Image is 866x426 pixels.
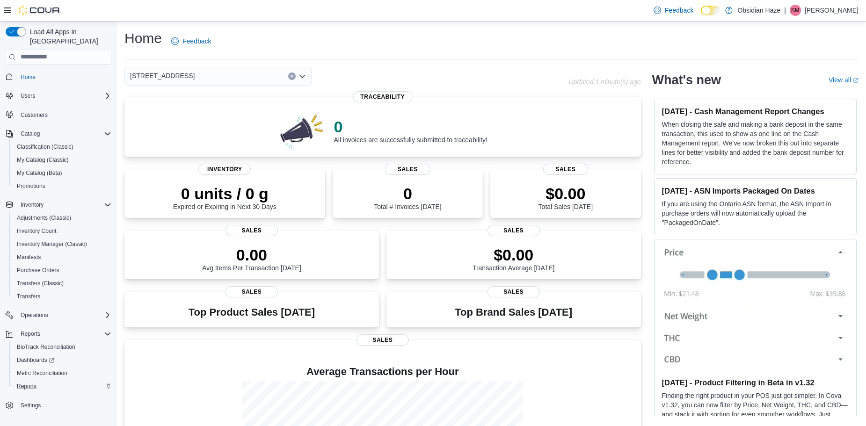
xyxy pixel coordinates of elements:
[829,76,859,84] a: View allExternal link
[13,278,67,289] a: Transfers (Classic)
[21,130,40,137] span: Catalog
[17,383,36,390] span: Reports
[21,330,40,338] span: Reports
[13,368,111,379] span: Metrc Reconciliation
[652,72,721,87] h2: What's new
[17,156,69,164] span: My Catalog (Classic)
[17,109,51,121] a: Customers
[455,307,572,318] h3: Top Brand Sales [DATE]
[17,199,47,210] button: Inventory
[17,90,111,101] span: Users
[13,252,44,263] a: Manifests
[791,5,800,16] span: SM
[21,111,48,119] span: Customers
[805,5,859,16] p: [PERSON_NAME]
[226,286,278,297] span: Sales
[790,5,801,16] div: Soledad Muro
[17,343,75,351] span: BioTrack Reconciliation
[13,141,77,152] a: Classification (Classic)
[2,198,115,211] button: Inventory
[17,293,40,300] span: Transfers
[17,227,57,235] span: Inventory Count
[26,27,111,46] span: Load All Apps in [GEOGRAPHIC_DATA]
[2,89,115,102] button: Users
[17,128,44,139] button: Catalog
[13,212,111,224] span: Adjustments (Classic)
[9,224,115,238] button: Inventory Count
[853,78,859,83] svg: External link
[17,128,111,139] span: Catalog
[13,354,111,366] span: Dashboards
[9,354,115,367] a: Dashboards
[17,253,41,261] span: Manifests
[17,267,59,274] span: Purchase Orders
[13,154,111,166] span: My Catalog (Classic)
[17,72,39,83] a: Home
[13,141,111,152] span: Classification (Classic)
[132,366,633,377] h4: Average Transactions per Hour
[9,211,115,224] button: Adjustments (Classic)
[17,143,73,151] span: Classification (Classic)
[130,70,195,81] span: [STREET_ADDRESS]
[13,354,58,366] a: Dashboards
[662,378,849,387] h3: [DATE] - Product Filtering in Beta in v1.32
[488,225,540,236] span: Sales
[17,310,111,321] span: Operations
[334,117,487,136] p: 0
[9,380,115,393] button: Reports
[9,238,115,251] button: Inventory Manager (Classic)
[13,154,73,166] a: My Catalog (Classic)
[13,265,111,276] span: Purchase Orders
[13,225,111,237] span: Inventory Count
[13,167,111,179] span: My Catalog (Beta)
[701,6,720,15] input: Dark Mode
[17,280,64,287] span: Transfers (Classic)
[13,341,79,353] a: BioTrack Reconciliation
[189,307,315,318] h3: Top Product Sales [DATE]
[13,291,44,302] a: Transfers
[374,184,441,210] div: Total # Invoices [DATE]
[13,368,71,379] a: Metrc Reconciliation
[9,153,115,166] button: My Catalog (Classic)
[13,278,111,289] span: Transfers (Classic)
[198,164,251,175] span: Inventory
[662,120,849,166] p: When closing the safe and making a bank deposit in the same transaction, this used to show as one...
[539,184,593,203] p: $0.00
[9,140,115,153] button: Classification (Classic)
[167,32,215,51] a: Feedback
[539,184,593,210] div: Total Sales [DATE]
[17,71,111,83] span: Home
[357,334,409,346] span: Sales
[353,91,412,102] span: Traceability
[298,72,306,80] button: Open list of options
[13,381,111,392] span: Reports
[13,265,63,276] a: Purchase Orders
[21,201,44,209] span: Inventory
[17,369,67,377] span: Metrc Reconciliation
[662,107,849,116] h3: [DATE] - Cash Management Report Changes
[2,327,115,340] button: Reports
[13,181,49,192] a: Promotions
[650,1,697,20] a: Feedback
[737,5,780,16] p: Obsidian Haze
[13,341,111,353] span: BioTrack Reconciliation
[17,90,39,101] button: Users
[488,286,540,297] span: Sales
[13,212,75,224] a: Adjustments (Classic)
[9,166,115,180] button: My Catalog (Beta)
[17,328,111,339] span: Reports
[2,127,115,140] button: Catalog
[13,181,111,192] span: Promotions
[9,340,115,354] button: BioTrack Reconciliation
[17,182,45,190] span: Promotions
[202,245,301,272] div: Avg Items Per Transaction [DATE]
[17,328,44,339] button: Reports
[13,167,66,179] a: My Catalog (Beta)
[473,245,555,272] div: Transaction Average [DATE]
[17,400,44,411] a: Settings
[17,169,62,177] span: My Catalog (Beta)
[568,78,640,86] p: Updated 1 minute(s) ago
[21,311,48,319] span: Operations
[9,180,115,193] button: Promotions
